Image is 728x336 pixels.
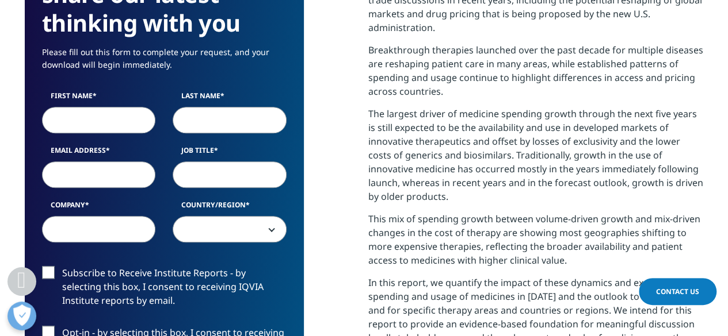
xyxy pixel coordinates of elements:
[42,46,287,80] p: Please fill out this form to complete your request, and your download will begin immediately.
[42,200,156,216] label: Company
[42,91,156,107] label: First Name
[639,278,716,305] a: Contact Us
[42,145,156,161] label: Email Address
[7,302,36,330] button: Abrir preferências
[173,200,287,216] label: Country/Region
[368,107,704,212] p: The largest driver of medicine spending growth through the next five years is still expected to b...
[656,287,699,296] span: Contact Us
[173,91,287,107] label: Last Name
[368,43,704,107] p: Breakthrough therapies launched over the past decade for multiple diseases are reshaping patient ...
[42,266,287,314] label: Subscribe to Receive Institute Reports - by selecting this box, I consent to receiving IQVIA Inst...
[173,145,287,161] label: Job Title
[368,212,704,276] p: This mix of spending growth between volume-driven growth and mix-driven changes in the cost of th...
